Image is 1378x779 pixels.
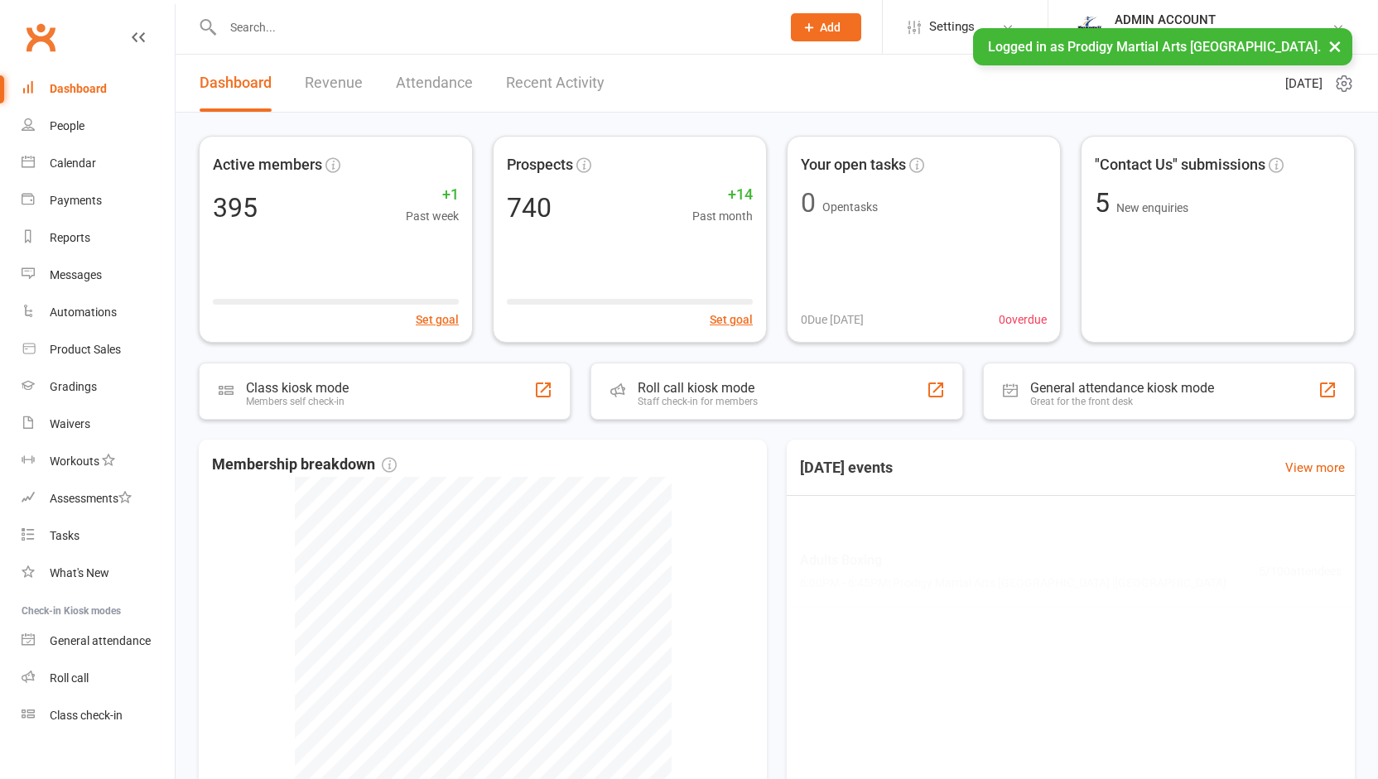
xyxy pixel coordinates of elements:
[638,396,758,407] div: Staff check-in for members
[999,310,1047,329] span: 0 overdue
[50,709,123,722] div: Class check-in
[50,492,132,505] div: Assessments
[1030,380,1214,396] div: General attendance kiosk mode
[692,183,753,207] span: +14
[22,145,175,182] a: Calendar
[22,219,175,257] a: Reports
[1073,11,1106,44] img: thumb_image1686208220.png
[1285,458,1345,478] a: View more
[50,119,84,132] div: People
[1116,201,1188,214] span: New enquiries
[801,310,864,329] span: 0 Due [DATE]
[50,343,121,356] div: Product Sales
[1259,561,1342,579] span: 5 / 100 attendees
[213,195,258,221] div: 395
[50,671,89,685] div: Roll call
[800,574,1226,592] span: 6:00PM - 6:45PM | Prodigy Martial Arts [GEOGRAPHIC_DATA] | [GEOGRAPHIC_DATA]
[22,257,175,294] a: Messages
[791,13,861,41] button: Add
[22,331,175,368] a: Product Sales
[50,305,117,319] div: Automations
[218,16,769,39] input: Search...
[50,417,90,430] div: Waivers
[638,380,758,396] div: Roll call kiosk mode
[1030,396,1214,407] div: Great for the front desk
[22,294,175,331] a: Automations
[507,195,552,221] div: 740
[1095,187,1116,219] span: 5
[22,517,175,555] a: Tasks
[820,21,841,34] span: Add
[22,697,175,734] a: Class kiosk mode
[50,268,102,281] div: Messages
[50,634,151,647] div: General attendance
[50,380,97,393] div: Gradings
[929,8,975,46] span: Settings
[801,153,906,177] span: Your open tasks
[22,70,175,108] a: Dashboard
[416,310,459,329] button: Set goal
[22,443,175,480] a: Workouts
[710,310,753,329] button: Set goal
[988,39,1321,55] span: Logged in as Prodigy Martial Arts [GEOGRAPHIC_DATA].
[1095,153,1265,177] span: "Contact Us" submissions
[800,550,1226,571] span: Adults Boxing
[406,207,459,225] span: Past week
[50,82,107,95] div: Dashboard
[20,17,61,58] a: Clubworx
[246,380,349,396] div: Class kiosk mode
[212,453,397,477] span: Membership breakdown
[22,108,175,145] a: People
[22,182,175,219] a: Payments
[50,529,79,542] div: Tasks
[406,183,459,207] span: +1
[1285,74,1323,94] span: [DATE]
[396,55,473,112] a: Attendance
[50,566,109,579] div: What's New
[22,555,175,592] a: What's New
[22,623,175,660] a: General attendance kiosk mode
[50,156,96,170] div: Calendar
[200,55,272,112] a: Dashboard
[22,406,175,443] a: Waivers
[22,480,175,517] a: Assessments
[305,55,363,112] a: Revenue
[22,368,175,406] a: Gradings
[213,153,322,177] span: Active members
[50,194,102,207] div: Payments
[50,231,90,244] div: Reports
[1115,27,1332,42] div: Prodigy Martial Arts [GEOGRAPHIC_DATA]
[1320,28,1350,64] button: ×
[22,660,175,697] a: Roll call
[50,454,99,468] div: Workouts
[787,453,906,483] h3: [DATE] events
[506,55,605,112] a: Recent Activity
[246,396,349,407] div: Members self check-in
[1115,12,1332,27] div: ADMIN ACCOUNT
[692,207,753,225] span: Past month
[822,200,878,214] span: Open tasks
[507,153,573,177] span: Prospects
[801,190,816,216] div: 0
